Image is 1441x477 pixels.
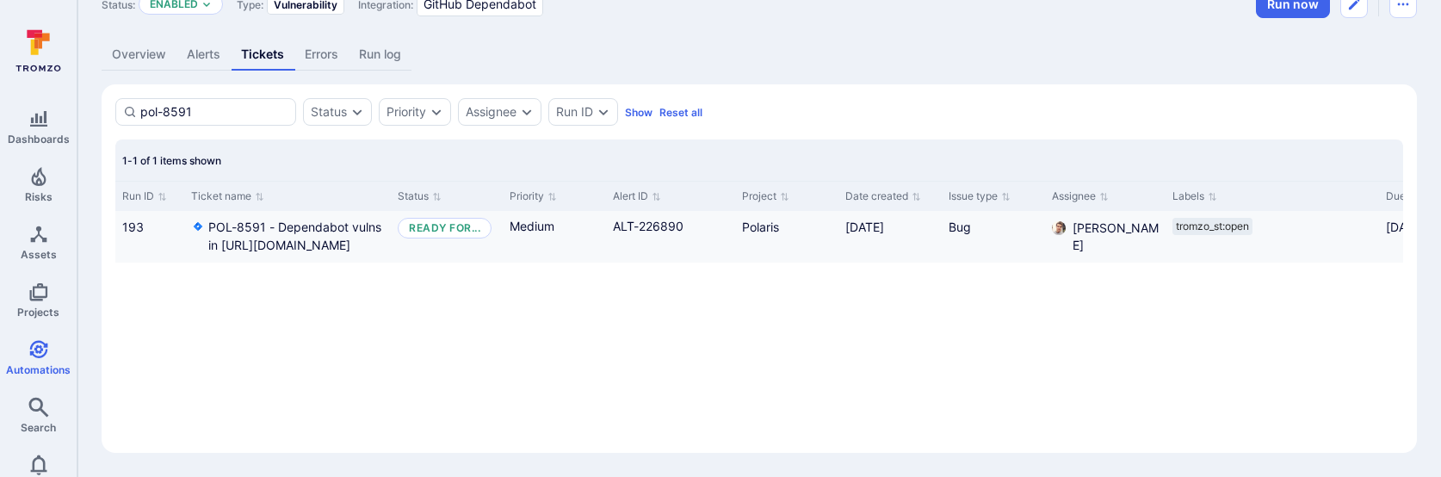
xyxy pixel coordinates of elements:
span: Dashboards [8,133,70,146]
button: Reset all [659,106,702,119]
button: Show [625,106,652,119]
span: Risks [25,190,53,203]
div: Cell for Alert ID [606,211,735,263]
button: Status [311,105,347,119]
button: Sort by Status [398,189,442,203]
span: [DATE] [845,220,884,234]
div: Cell for Labels [1166,211,1379,263]
a: Run log [349,39,411,71]
div: Cell for Run ID [115,211,184,263]
a: POL-8591 - Dependabot vulns in https://github.com/TromsoSecurity/stereo/code/requirements.txt [208,218,384,254]
span: [DATE] [1386,220,1425,234]
a: Alerts [176,39,231,71]
div: Cell for Priority [503,211,606,263]
button: Sort by Priority [510,189,557,203]
button: Expand dropdown [520,105,534,119]
button: Expand dropdown [430,105,443,119]
div: Cell for Date created [838,211,942,263]
a: alert link [613,219,683,233]
button: Sort by Run ID [122,189,167,203]
button: Sort by Date created [845,189,921,203]
span: Search [21,421,56,434]
button: Expand dropdown [350,105,364,119]
button: Priority [387,105,426,119]
a: Errors [294,39,349,71]
div: Ready for Dev [409,221,480,235]
div: Automation tabs [102,39,1417,71]
span: 1-1 of 1 items shown [122,154,221,167]
div: Cell for Status [391,211,503,263]
button: Sort by Project [742,189,789,203]
div: Cell for Assignee [1045,211,1166,263]
div: Denis Krasulin [1052,221,1066,235]
button: Sort by Ticket name [191,189,264,203]
div: Cell for Ticket name [184,211,391,263]
a: Overview [102,39,176,71]
button: Sort by Alert ID [613,189,661,203]
input: Search ticket name [140,103,288,121]
img: 48 [1052,221,1066,235]
span: Automations [6,363,71,376]
span: Medium [510,218,554,235]
a: Tickets [231,39,294,71]
div: Cell for Project [735,211,838,263]
span: Assets [21,248,57,261]
button: Run ID [556,105,593,119]
span: [PERSON_NAME] [1073,220,1159,254]
button: Assignee [466,105,516,119]
button: Sort by Assignee [1052,189,1109,203]
div: Cell for Issue type [942,211,1045,263]
button: Sort by Issue type [949,189,1011,203]
span: Projects [17,306,59,319]
div: labels-cell-issue [1172,218,1372,235]
span: tromzo_st:open [1176,220,1249,233]
button: Sort by Labels [1172,189,1217,203]
button: Expand dropdown [597,105,610,119]
svg: Jira [191,220,205,233]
